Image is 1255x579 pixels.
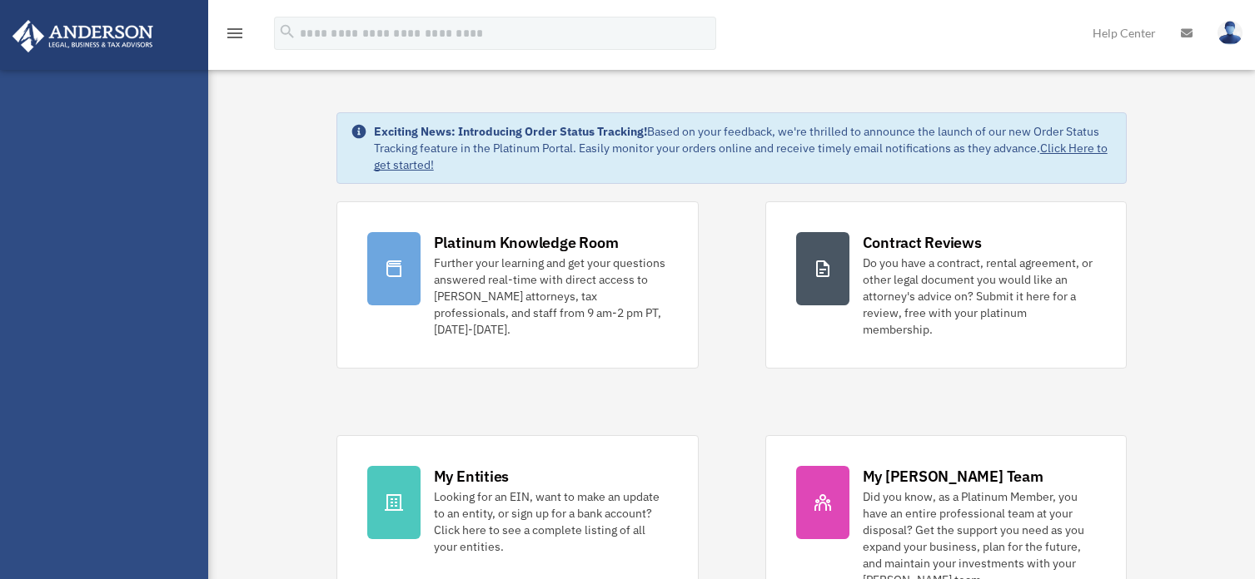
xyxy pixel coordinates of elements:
div: Do you have a contract, rental agreement, or other legal document you would like an attorney's ad... [863,255,1097,338]
div: My Entities [434,466,509,487]
i: search [278,22,296,41]
a: Contract Reviews Do you have a contract, rental agreement, or other legal document you would like... [765,201,1128,369]
img: Anderson Advisors Platinum Portal [7,20,158,52]
a: menu [225,29,245,43]
a: Platinum Knowledge Room Further your learning and get your questions answered real-time with dire... [336,201,699,369]
img: User Pic [1218,21,1243,45]
div: Contract Reviews [863,232,982,253]
div: Further your learning and get your questions answered real-time with direct access to [PERSON_NAM... [434,255,668,338]
div: Looking for an EIN, want to make an update to an entity, or sign up for a bank account? Click her... [434,488,668,555]
div: Based on your feedback, we're thrilled to announce the launch of our new Order Status Tracking fe... [374,123,1113,173]
a: Click Here to get started! [374,141,1108,172]
div: My [PERSON_NAME] Team [863,466,1043,487]
i: menu [225,23,245,43]
strong: Exciting News: Introducing Order Status Tracking! [374,124,647,139]
div: Platinum Knowledge Room [434,232,619,253]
